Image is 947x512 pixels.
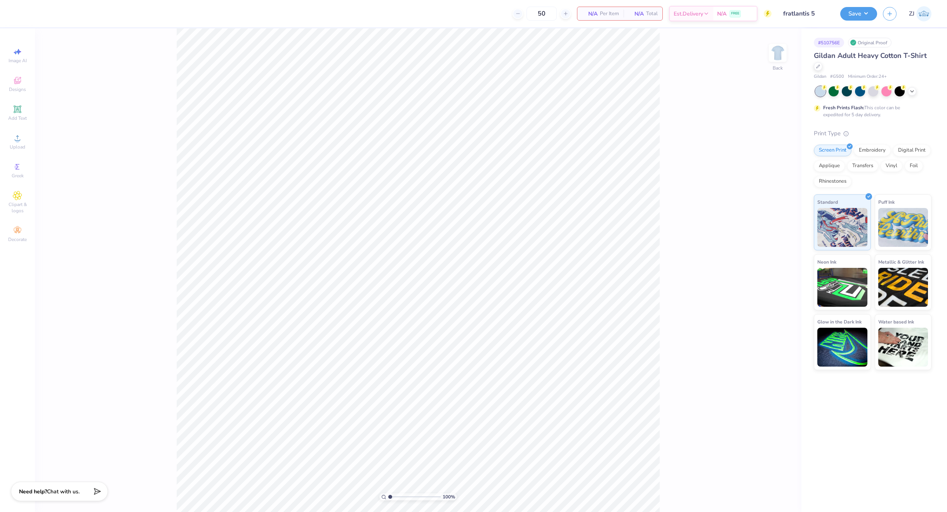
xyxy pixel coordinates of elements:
[817,318,862,326] span: Glow in the Dark Ink
[814,145,851,156] div: Screen Print
[878,208,928,247] img: Puff Ink
[443,493,455,500] span: 100 %
[8,236,27,243] span: Decorate
[830,73,844,80] span: # G500
[817,328,867,367] img: Glow in the Dark Ink
[823,104,919,118] div: This color can be expedited for 5 day delivery.
[777,6,834,21] input: Untitled Design
[814,51,927,60] span: Gildan Adult Heavy Cotton T-Shirt
[600,10,619,18] span: Per Item
[646,10,658,18] span: Total
[9,86,26,93] span: Designs
[817,198,838,206] span: Standard
[814,73,826,80] span: Gildan
[628,10,644,18] span: N/A
[909,9,914,18] span: ZJ
[731,11,739,16] span: FREE
[526,7,557,21] input: – –
[814,160,845,172] div: Applique
[878,258,924,266] span: Metallic & Glitter Ink
[12,173,24,179] span: Greek
[814,38,844,47] div: # 510756E
[19,488,47,495] strong: Need help?
[916,6,931,21] img: Zhor Junavee Antocan
[823,105,864,111] strong: Fresh Prints Flash:
[8,115,27,121] span: Add Text
[854,145,891,156] div: Embroidery
[4,201,31,214] span: Clipart & logos
[47,488,80,495] span: Chat with us.
[878,318,914,326] span: Water based Ink
[817,268,867,307] img: Neon Ink
[717,10,726,18] span: N/A
[881,160,902,172] div: Vinyl
[10,144,25,150] span: Upload
[848,38,891,47] div: Original Proof
[674,10,703,18] span: Est. Delivery
[817,208,867,247] img: Standard
[770,45,785,61] img: Back
[773,65,783,72] div: Back
[893,145,931,156] div: Digital Print
[840,7,877,21] button: Save
[878,198,895,206] span: Puff Ink
[878,268,928,307] img: Metallic & Glitter Ink
[817,258,836,266] span: Neon Ink
[905,160,923,172] div: Foil
[909,6,931,21] a: ZJ
[814,176,851,187] div: Rhinestones
[847,160,878,172] div: Transfers
[9,58,27,64] span: Image AI
[848,73,887,80] span: Minimum Order: 24 +
[878,328,928,367] img: Water based Ink
[582,10,598,18] span: N/A
[814,129,931,138] div: Print Type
